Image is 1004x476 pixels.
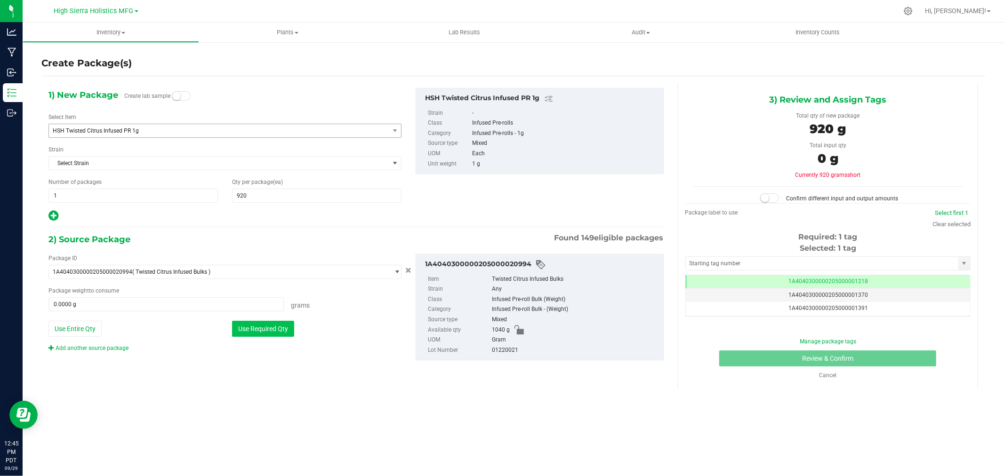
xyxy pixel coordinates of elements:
[124,89,170,103] label: Create lab sample
[389,124,401,137] span: select
[428,284,490,294] label: Strain
[686,257,958,270] input: Starting tag number
[472,128,659,139] div: Infused Pre-rolls - 1g
[233,189,401,202] input: 920
[810,142,846,149] span: Total input qty
[795,172,860,178] span: Currently 920 grams
[553,23,729,42] a: Audit
[41,56,132,70] h4: Create Package(s)
[472,159,659,169] div: 1 g
[48,321,102,337] button: Use Entire Qty
[9,401,38,429] iframe: Resource center
[273,179,283,185] span: (ea)
[48,345,129,351] a: Add another source package
[428,138,470,149] label: Source type
[800,338,856,345] a: Manage package tags
[428,159,470,169] label: Unit weight
[7,68,16,77] inline-svg: Inbound
[685,209,738,216] span: Package label to use
[7,27,16,37] inline-svg: Analytics
[49,189,217,202] input: 1
[7,88,16,97] inline-svg: Inventory
[402,264,414,278] button: Cancel button
[958,257,970,270] span: select
[291,301,310,309] span: Grams
[472,138,659,149] div: Mixed
[389,157,401,170] span: select
[48,232,130,246] span: 2) Source Package
[492,325,510,335] span: 1040 g
[783,28,852,37] span: Inventory Counts
[428,325,490,335] label: Available qty
[729,23,906,42] a: Inventory Counts
[788,305,868,311] span: 1A4040300000205000001391
[847,172,860,178] span: short
[492,345,659,356] div: 01220021
[428,304,490,315] label: Category
[902,7,914,16] div: Manage settings
[428,315,490,325] label: Source type
[428,108,470,119] label: Strain
[132,269,210,275] span: ( Twisted Citrus Infused Bulks )
[492,274,659,285] div: Twisted Citrus Infused Bulks
[719,350,936,366] button: Review & Confirm
[389,265,401,278] span: select
[4,439,18,465] p: 12:45 PM PDT
[48,88,118,102] span: 1) New Package
[492,335,659,345] div: Gram
[49,298,283,311] input: 0.0000 g
[769,93,886,107] span: 3) Review and Assign Tags
[49,157,389,170] span: Select Strain
[472,108,659,119] div: -
[48,179,102,185] span: Number of packages
[428,294,490,305] label: Class
[425,259,659,270] div: 1A4040300000205000020994
[53,127,372,134] span: HSH Twisted Citrus Infused PR 1g
[810,121,846,136] span: 920 g
[428,128,470,139] label: Category
[553,28,729,37] span: Audit
[472,118,659,128] div: Infused Pre-rolls
[428,345,490,356] label: Lot Number
[48,145,64,154] label: Strain
[23,28,199,37] span: Inventory
[199,28,376,37] span: Plants
[425,93,659,104] div: HSH Twisted Citrus Infused PR 1g
[786,195,898,202] span: Confirm different input and output amounts
[7,108,16,118] inline-svg: Outbound
[48,113,76,121] label: Select Item
[232,321,294,337] button: Use Required Qty
[428,274,490,285] label: Item
[428,118,470,128] label: Class
[428,149,470,159] label: UOM
[935,209,968,216] a: Select first 1
[232,179,283,185] span: Qty per package
[788,292,868,298] span: 1A4040300000205000001370
[798,232,857,241] span: Required: 1 tag
[428,335,490,345] label: UOM
[582,233,594,242] span: 149
[492,304,659,315] div: Infused Pre-roll Bulk - (Weight)
[54,7,134,15] span: High Sierra Holistics MFG
[23,23,199,42] a: Inventory
[48,287,119,294] span: Package to consume
[819,372,836,379] a: Cancel
[492,284,659,294] div: Any
[472,149,659,159] div: Each
[492,294,659,305] div: Infused Pre-roll Bulk (Weight)
[48,255,77,262] span: Package ID
[4,465,18,472] p: 09/29
[436,28,493,37] span: Lab Results
[376,23,553,42] a: Lab Results
[796,112,859,119] span: Total qty of new package
[818,151,838,166] span: 0 g
[199,23,376,42] a: Plants
[492,315,659,325] div: Mixed
[72,287,89,294] span: weight
[48,214,58,221] span: Add new output
[53,269,132,275] span: 1A4040300000205000020994
[932,221,971,228] a: Clear selected
[800,244,856,253] span: Selected: 1 tag
[925,7,986,15] span: Hi, [PERSON_NAME]!
[554,232,664,244] span: Found eligible packages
